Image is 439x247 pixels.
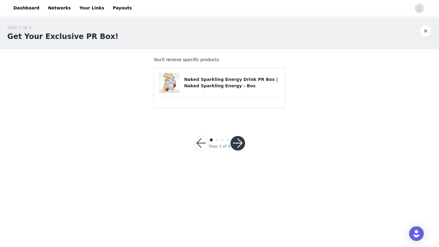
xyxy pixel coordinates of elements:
[44,1,74,15] a: Networks
[409,226,424,241] div: Open Intercom Messenger
[76,1,108,15] a: Your Links
[184,76,280,89] h4: Naked Sparkling Energy Drink PR Box | Naked Sparkling Energy - Box
[159,73,179,93] img: Naked Sparkling Energy Drink PR Box | Naked Sparkling Energy - Box
[416,3,422,13] div: avatar
[7,25,119,31] div: STEP 1 OF 4
[209,143,230,149] div: Step 1 of 4
[109,1,136,15] a: Payouts
[7,31,119,42] h1: Get Your Exclusive PR Box!
[10,1,43,15] a: Dashboard
[154,57,285,63] p: You'll receive specific products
